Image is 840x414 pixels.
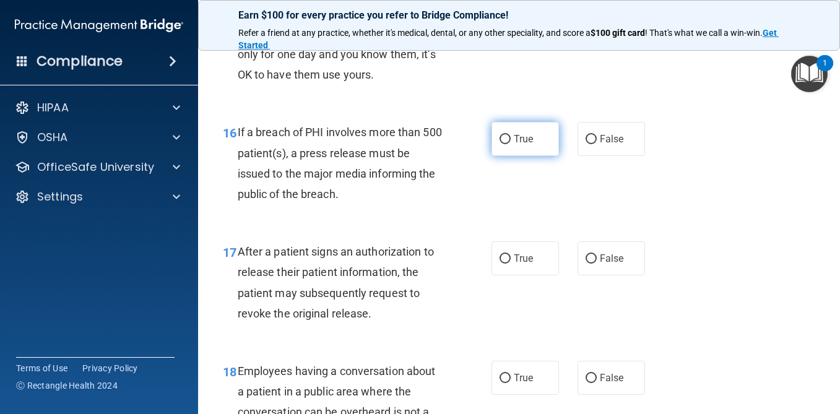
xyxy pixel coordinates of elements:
[15,160,180,175] a: OfficeSafe University
[600,133,624,145] span: False
[514,252,533,264] span: True
[600,372,624,384] span: False
[223,126,236,140] span: 16
[238,28,591,38] span: Refer a friend at any practice, whether it's medical, dental, or any other speciality, and score a
[238,28,779,50] a: Get Started
[823,63,827,79] div: 1
[223,364,236,379] span: 18
[514,372,533,384] span: True
[238,9,800,21] p: Earn $100 for every practice you refer to Bridge Compliance!
[514,133,533,145] span: True
[15,130,180,145] a: OSHA
[16,362,67,374] a: Terms of Use
[223,245,236,260] span: 17
[600,252,624,264] span: False
[15,100,180,115] a: HIPAA
[238,126,442,201] span: If a breach of PHI involves more than 500 patient(s), a press release must be issued to the major...
[586,135,597,144] input: False
[37,53,123,70] h4: Compliance
[500,254,511,264] input: True
[82,362,138,374] a: Privacy Policy
[500,135,511,144] input: True
[645,28,763,38] span: ! That's what we call a win-win.
[15,13,183,38] img: PMB logo
[791,56,828,92] button: Open Resource Center, 1 new notification
[16,379,118,392] span: Ⓒ Rectangle Health 2024
[586,374,597,383] input: False
[37,130,68,145] p: OSHA
[37,160,154,175] p: OfficeSafe University
[238,245,434,320] span: After a patient signs an authorization to release their patient information, the patient may subs...
[37,100,69,115] p: HIPAA
[500,374,511,383] input: True
[15,189,180,204] a: Settings
[37,189,83,204] p: Settings
[591,28,645,38] strong: $100 gift card
[586,254,597,264] input: False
